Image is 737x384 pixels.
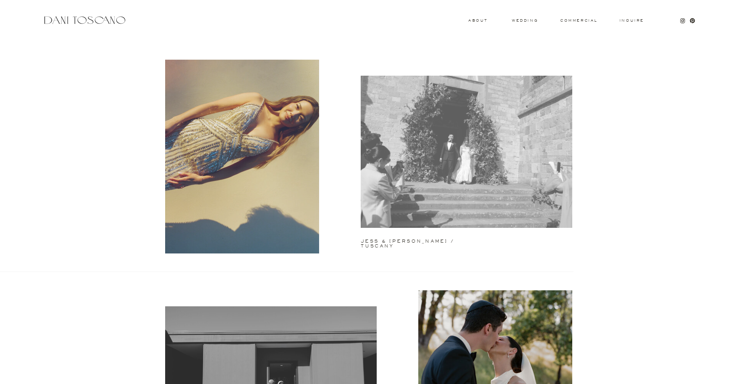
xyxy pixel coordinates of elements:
a: jess & [PERSON_NAME] / tuscany [361,239,485,242]
a: commercial [560,19,597,22]
a: About [468,19,486,22]
a: wedding [512,19,538,22]
a: Inquire [619,19,645,23]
